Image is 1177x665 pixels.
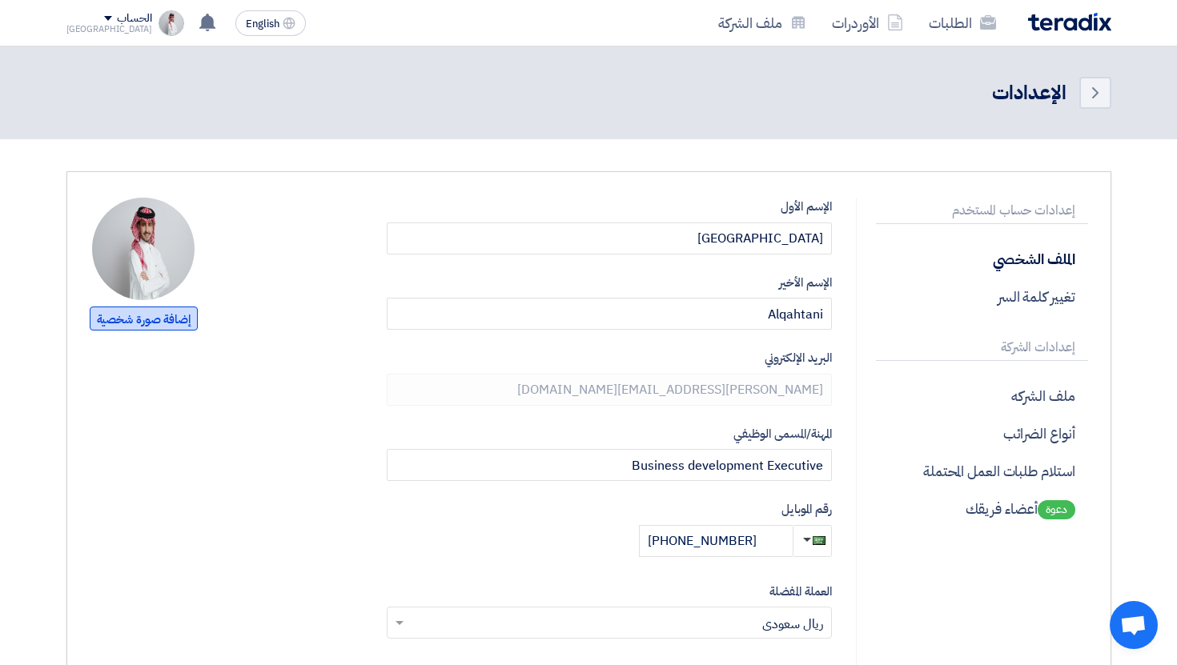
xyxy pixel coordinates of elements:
[387,583,833,601] label: العملة المفضلة
[387,500,833,519] label: رقم الموبايل
[235,10,306,36] button: English
[1038,500,1075,519] span: دعوة
[916,4,1009,42] a: الطلبات
[387,349,833,367] label: البريد الإلكتروني
[387,449,833,481] input: أدخل مهنتك هنا
[387,298,833,330] input: أدخل إسمك الأخير من هنا
[876,452,1087,490] p: استلام طلبات العمل المحتملة
[90,306,198,330] span: إضافة صورة شخصية
[66,25,152,34] div: [GEOGRAPHIC_DATA]
[876,377,1087,415] p: ملف الشركه
[387,274,833,292] label: الإسم الأخير
[387,425,833,443] label: المهنة/المسمى الوظيفي
[1110,601,1158,649] div: دردشة مفتوحة
[876,490,1087,527] p: أعضاء فريقك
[705,4,819,42] a: ملف الشركة
[246,18,279,30] span: English
[819,4,916,42] a: الأوردرات
[876,415,1087,452] p: أنواع الضرائب
[387,198,833,216] label: الإسم الأول
[876,335,1087,361] p: إعدادات الشركة
[639,525,793,557] input: أدخل رقم الموبايل
[1028,13,1111,31] img: Teradix logo
[387,374,833,406] input: أدخل بريدك الإلكتروني
[992,78,1066,107] div: الإعدادات
[159,10,184,36] img: BDDAEEFDDACDAEA_1756647670177.jpeg
[876,240,1087,278] p: الملف الشخصي
[117,12,151,26] div: الحساب
[876,278,1087,315] p: تغيير كلمة السر
[387,222,833,254] input: أدخل إسمك الأول
[876,198,1087,224] p: إعدادات حساب المستخدم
